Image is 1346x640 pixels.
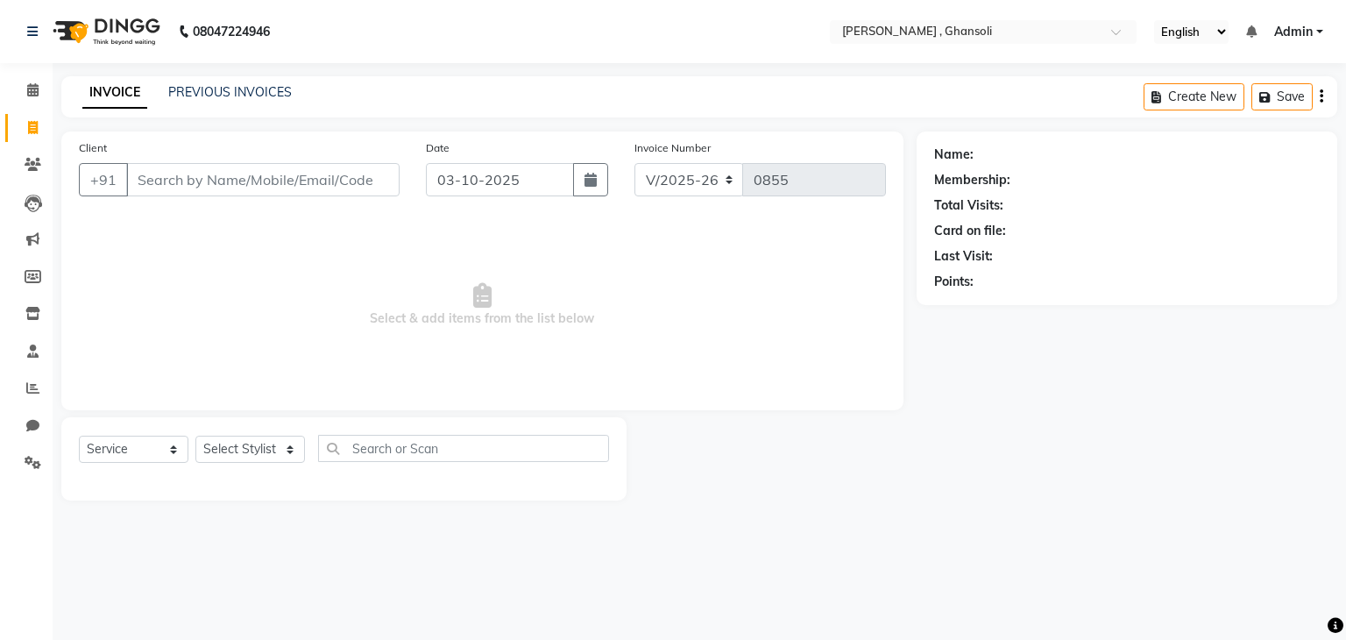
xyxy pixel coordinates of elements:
[934,171,1010,189] div: Membership:
[1144,83,1244,110] button: Create New
[934,146,974,164] div: Name:
[934,222,1006,240] div: Card on file:
[79,163,128,196] button: +91
[426,140,450,156] label: Date
[634,140,711,156] label: Invoice Number
[934,196,1003,215] div: Total Visits:
[934,273,974,291] div: Points:
[1251,83,1313,110] button: Save
[318,435,609,462] input: Search or Scan
[168,84,292,100] a: PREVIOUS INVOICES
[193,7,270,56] b: 08047224946
[126,163,400,196] input: Search by Name/Mobile/Email/Code
[79,217,886,393] span: Select & add items from the list below
[82,77,147,109] a: INVOICE
[934,247,993,266] div: Last Visit:
[45,7,165,56] img: logo
[1274,23,1313,41] span: Admin
[79,140,107,156] label: Client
